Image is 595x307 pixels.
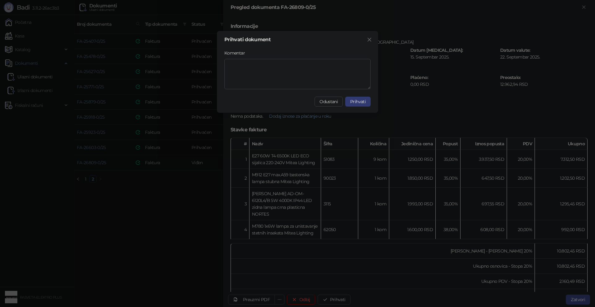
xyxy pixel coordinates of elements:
[315,97,343,107] button: Odustani
[364,35,374,45] button: Close
[320,99,338,104] span: Odustani
[345,97,371,107] button: Prihvati
[367,37,372,42] span: close
[224,59,371,89] textarea: Komentar
[350,99,366,104] span: Prihvati
[364,37,374,42] span: Zatvori
[224,50,249,56] label: Komentar
[224,37,371,42] div: Prihvati dokument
